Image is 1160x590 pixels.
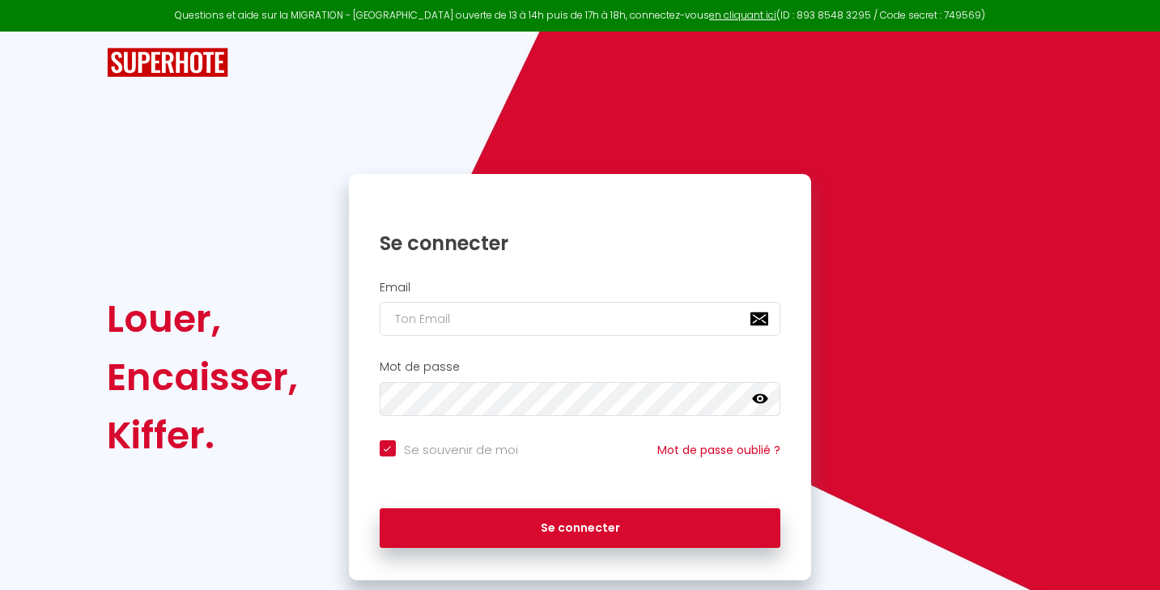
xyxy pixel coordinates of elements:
[107,290,298,348] div: Louer,
[107,406,298,465] div: Kiffer.
[380,508,781,549] button: Se connecter
[657,442,780,458] a: Mot de passe oublié ?
[380,360,781,374] h2: Mot de passe
[380,302,781,336] input: Ton Email
[709,8,776,22] a: en cliquant ici
[380,231,781,256] h1: Se connecter
[380,281,781,295] h2: Email
[107,348,298,406] div: Encaisser,
[107,48,228,78] img: SuperHote logo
